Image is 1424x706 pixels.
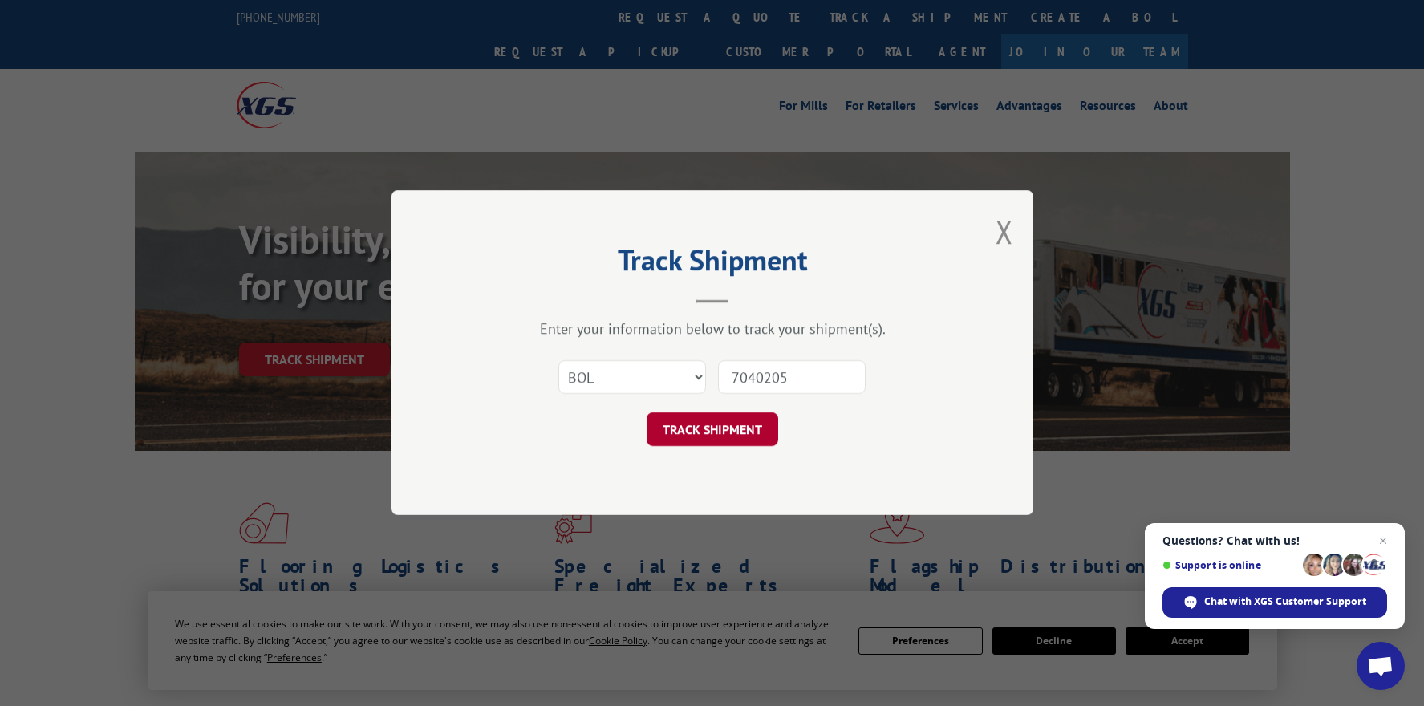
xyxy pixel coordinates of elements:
[1162,534,1387,547] span: Questions? Chat with us!
[1162,587,1387,618] div: Chat with XGS Customer Support
[996,210,1013,253] button: Close modal
[1373,531,1393,550] span: Close chat
[472,249,953,279] h2: Track Shipment
[472,320,953,339] div: Enter your information below to track your shipment(s).
[1162,559,1297,571] span: Support is online
[1204,594,1366,609] span: Chat with XGS Customer Support
[647,413,778,447] button: TRACK SHIPMENT
[718,361,866,395] input: Number(s)
[1357,642,1405,690] div: Open chat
